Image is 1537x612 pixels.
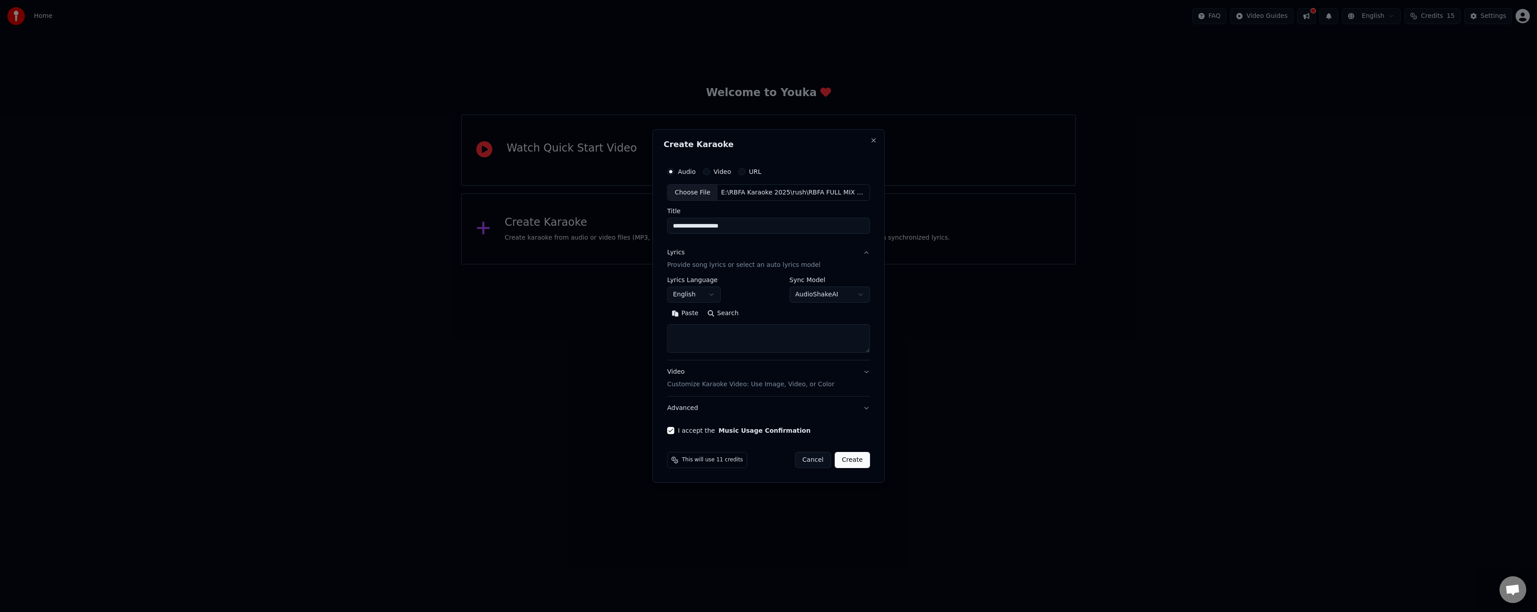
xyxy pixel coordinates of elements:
span: This will use 11 credits [682,456,743,464]
p: Customize Karaoke Video: Use Image, Video, or Color [667,380,834,389]
h2: Create Karaoke [664,140,873,148]
button: LyricsProvide song lyrics or select an auto lyrics model [667,241,870,277]
p: Provide song lyrics or select an auto lyrics model [667,261,820,270]
button: Paste [667,307,703,321]
label: Sync Model [789,277,870,283]
button: VideoCustomize Karaoke Video: Use Image, Video, or Color [667,361,870,397]
label: Video [714,169,731,175]
div: E:\RBFA Karaoke 2025\rush\RBFA FULL MIX V3 (1).mp3 [718,188,869,197]
div: LyricsProvide song lyrics or select an auto lyrics model [667,277,870,360]
label: Audio [678,169,696,175]
button: Search [703,307,743,321]
button: I accept the [718,427,810,434]
label: URL [749,169,761,175]
label: Title [667,208,870,215]
div: Video [667,368,834,389]
label: I accept the [678,427,810,434]
button: Advanced [667,397,870,420]
div: Choose File [668,185,718,201]
button: Create [835,452,870,468]
button: Cancel [795,452,831,468]
div: Lyrics [667,249,685,257]
label: Lyrics Language [667,277,721,283]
